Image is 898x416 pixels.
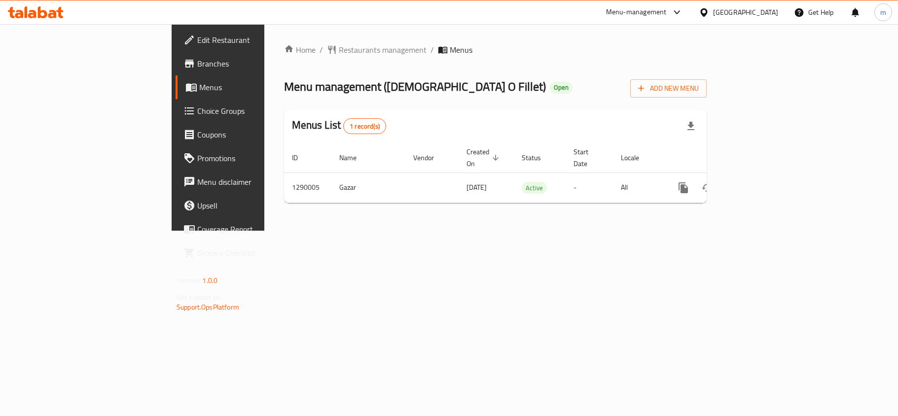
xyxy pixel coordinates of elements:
span: Status [522,152,554,164]
span: Menu management ( [DEMOGRAPHIC_DATA] O Fillet ) [284,75,546,98]
div: Export file [679,114,703,138]
span: Grocery Checklist [197,247,314,259]
span: Locale [621,152,652,164]
a: Coupons [176,123,322,146]
nav: breadcrumb [284,44,707,56]
span: Created On [467,146,502,170]
button: Add New Menu [630,79,707,98]
span: Promotions [197,152,314,164]
span: Menus [199,81,314,93]
div: Total records count [343,118,386,134]
span: Menus [450,44,472,56]
h2: Menus List [292,118,386,134]
a: Promotions [176,146,322,170]
a: Choice Groups [176,99,322,123]
span: Version: [177,274,201,287]
span: Vendor [413,152,447,164]
span: Add New Menu [638,82,699,95]
span: Upsell [197,200,314,211]
a: Edit Restaurant [176,28,322,52]
a: Grocery Checklist [176,241,322,265]
span: Get support on: [177,291,222,304]
span: Active [522,182,547,194]
span: Edit Restaurant [197,34,314,46]
a: Menu disclaimer [176,170,322,194]
td: - [566,173,613,203]
th: Actions [664,143,774,173]
span: 1.0.0 [202,274,217,287]
a: Support.OpsPlatform [177,301,239,313]
span: Menu disclaimer [197,176,314,188]
button: Change Status [695,176,719,200]
div: [GEOGRAPHIC_DATA] [713,7,778,18]
td: All [613,173,664,203]
td: Gazar [331,173,405,203]
span: Restaurants management [339,44,427,56]
table: enhanced table [284,143,774,203]
div: Menu-management [606,6,667,18]
a: Restaurants management [327,44,427,56]
span: Coverage Report [197,223,314,235]
span: [DATE] [467,181,487,194]
span: ID [292,152,311,164]
span: Open [550,83,573,92]
li: / [431,44,434,56]
span: Branches [197,58,314,69]
span: Name [339,152,369,164]
span: Start Date [574,146,601,170]
span: Coupons [197,129,314,140]
a: Coverage Report [176,217,322,241]
a: Upsell [176,194,322,217]
span: m [880,7,886,18]
a: Branches [176,52,322,75]
span: 1 record(s) [344,122,386,131]
div: Open [550,82,573,94]
a: Menus [176,75,322,99]
span: Choice Groups [197,105,314,117]
button: more [672,176,695,200]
